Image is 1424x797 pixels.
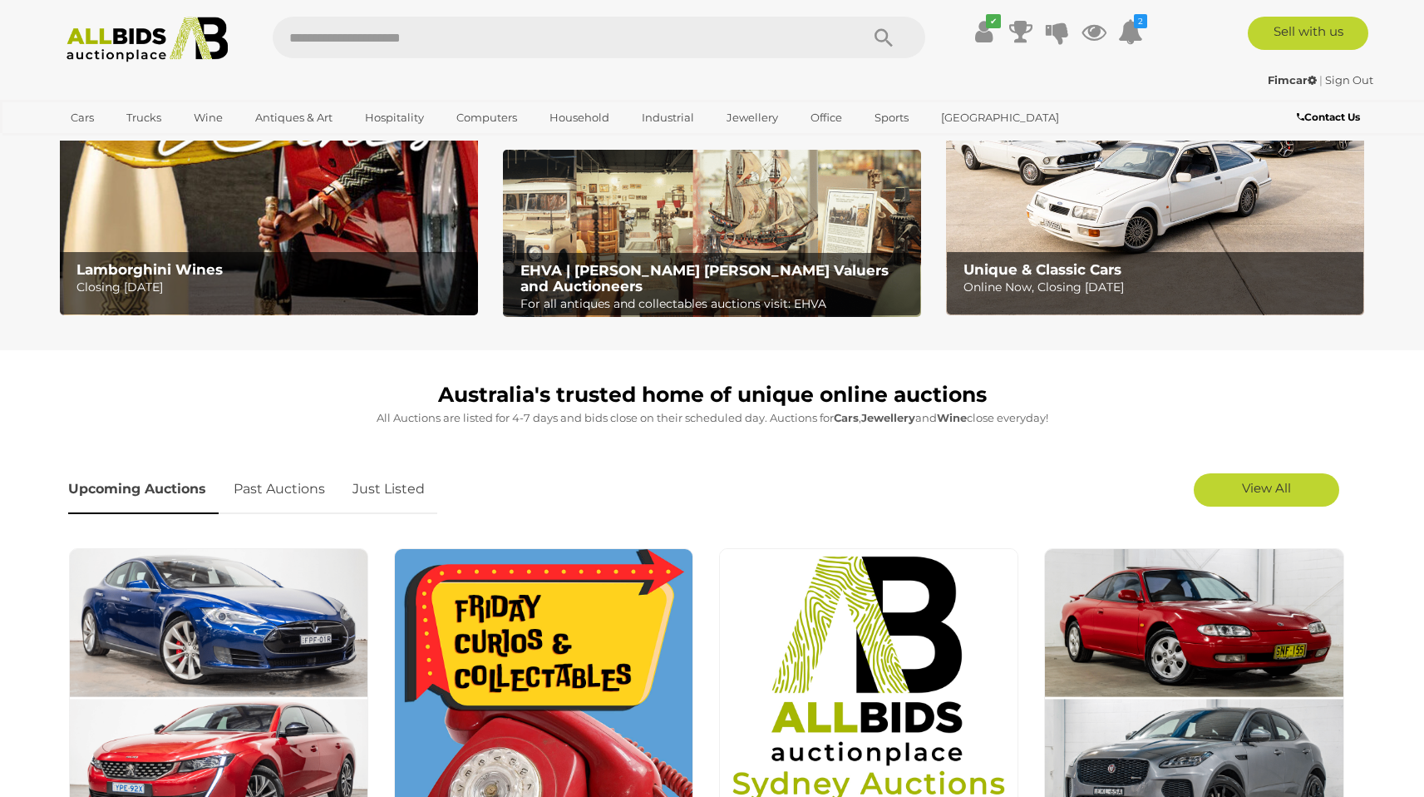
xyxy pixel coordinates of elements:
[800,104,853,131] a: Office
[76,261,223,278] b: Lamborghini Wines
[183,104,234,131] a: Wine
[930,104,1070,131] a: [GEOGRAPHIC_DATA]
[1268,73,1319,87] a: Fimcar
[1319,73,1323,87] span: |
[864,104,919,131] a: Sports
[1297,111,1360,123] b: Contact Us
[68,408,1357,428] p: All Auctions are listed for 4-7 days and bids close on their scheduled day. Auctions for , and cl...
[446,104,528,131] a: Computers
[76,277,468,298] p: Closing [DATE]
[834,411,859,424] strong: Cars
[60,104,105,131] a: Cars
[244,104,343,131] a: Antiques & Art
[503,150,921,318] a: EHVA | Evans Hastings Valuers and Auctioneers EHVA | [PERSON_NAME] [PERSON_NAME] Valuers and Auct...
[68,384,1357,407] h1: Australia's trusted home of unique online auctions
[539,104,620,131] a: Household
[1325,73,1373,87] a: Sign Out
[1248,17,1368,50] a: Sell with us
[340,465,437,514] a: Just Listed
[503,150,921,318] img: EHVA | Evans Hastings Valuers and Auctioneers
[1134,14,1147,28] i: 2
[972,17,997,47] a: ✔
[520,294,912,314] p: For all antiques and collectables auctions visit: EHVA
[842,17,925,58] button: Search
[520,262,889,295] b: EHVA | [PERSON_NAME] [PERSON_NAME] Valuers and Auctioneers
[861,411,915,424] strong: Jewellery
[354,104,435,131] a: Hospitality
[963,261,1121,278] b: Unique & Classic Cars
[68,465,219,514] a: Upcoming Auctions
[1268,73,1317,87] strong: Fimcar
[1118,17,1143,47] a: 2
[1194,473,1339,507] a: View All
[631,104,705,131] a: Industrial
[57,17,238,62] img: Allbids.com.au
[986,14,1001,28] i: ✔
[1297,108,1364,126] a: Contact Us
[1242,480,1291,496] span: View All
[937,411,967,424] strong: Wine
[116,104,172,131] a: Trucks
[963,277,1355,298] p: Online Now, Closing [DATE]
[716,104,789,131] a: Jewellery
[221,465,338,514] a: Past Auctions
